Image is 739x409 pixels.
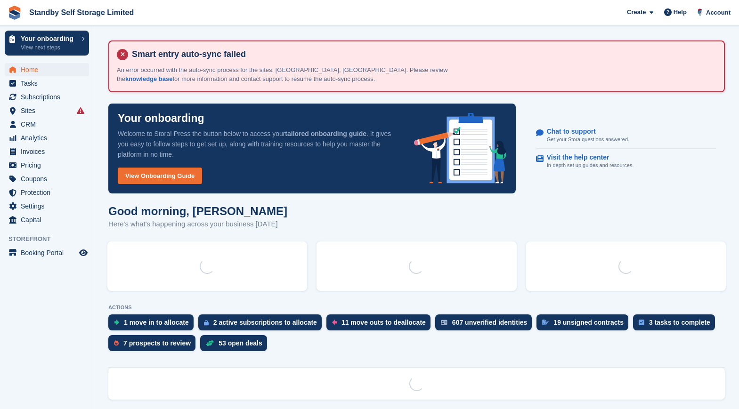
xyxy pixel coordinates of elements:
[213,319,317,326] div: 2 active subscriptions to allocate
[108,219,287,230] p: Here's what's happening across your business [DATE]
[77,107,84,114] i: Smart entry sync failures have occurred
[5,145,89,158] a: menu
[21,118,77,131] span: CRM
[5,186,89,199] a: menu
[124,319,189,326] div: 1 move in to allocate
[695,8,705,17] img: Glenn Fisher
[5,246,89,259] a: menu
[553,319,624,326] div: 19 unsigned contracts
[536,123,716,149] a: Chat to support Get your Stora questions answered.
[125,75,172,82] a: knowledge base
[206,340,214,346] img: deal-1b604bf984904fb50ccaf53a9ad4b4a5d6e5aea283cecdc64d6e3604feb123c2.svg
[21,213,77,226] span: Capital
[414,113,506,184] img: onboarding-info-6c161a55d2c0e0a8cae90662b2fe09162a5109e8cc188191df67fb4f79e88e88.svg
[118,128,399,160] p: Welcome to Stora! Press the button below to access your . It gives you easy to follow steps to ge...
[5,159,89,172] a: menu
[547,153,626,161] p: Visit the help center
[78,247,89,258] a: Preview store
[5,200,89,213] a: menu
[114,340,119,346] img: prospect-51fa495bee0391a8d652442698ab0144808aea92771e9ea1ae160a38d050c398.svg
[21,186,77,199] span: Protection
[547,128,622,136] p: Chat to support
[5,172,89,185] a: menu
[633,314,720,335] a: 3 tasks to complete
[5,131,89,144] a: menu
[219,339,262,347] div: 53 open deals
[8,234,94,244] span: Storefront
[452,319,528,326] div: 607 unverified identities
[5,104,89,117] a: menu
[21,90,77,104] span: Subscriptions
[627,8,646,17] span: Create
[204,320,209,326] img: active_subscription_to_allocate_icon-d502201f5373d7db506a760aba3b589e785aa758c864c3986d89f69b8ff3...
[536,149,716,174] a: Visit the help center In-depth set up guides and resources.
[21,131,77,144] span: Analytics
[128,49,716,60] h4: Smart entry auto-sync failed
[108,335,200,356] a: 7 prospects to review
[21,43,77,52] p: View next steps
[8,6,22,20] img: stora-icon-8386f47178a22dfd0bd8f6a31ec36ba5ce8667c1dd55bd0f319d3a0aa187defe.svg
[21,145,77,158] span: Invoices
[200,335,272,356] a: 53 open deals
[639,320,644,325] img: task-75834270c22a3079a89374b754ae025e5fb1db73e45f91037f5363f120a921f8.svg
[547,161,634,169] p: In-depth set up guides and resources.
[21,172,77,185] span: Coupons
[21,35,77,42] p: Your onboarding
[108,314,198,335] a: 1 move in to allocate
[21,104,77,117] span: Sites
[108,305,725,311] p: ACTIONS
[441,320,447,325] img: verify_identity-adf6edd0f0f0b5bbfe63781bf79b02c33cf7c696d77639b501bdc392416b5a36.svg
[5,63,89,76] a: menu
[5,118,89,131] a: menu
[21,77,77,90] span: Tasks
[435,314,537,335] a: 607 unverified identities
[108,205,287,217] h1: Good morning, [PERSON_NAME]
[341,319,426,326] div: 11 move outs to deallocate
[547,136,629,144] p: Get your Stora questions answered.
[21,63,77,76] span: Home
[536,314,633,335] a: 19 unsigned contracts
[198,314,326,335] a: 2 active subscriptions to allocate
[706,8,731,17] span: Account
[674,8,687,17] span: Help
[123,339,191,347] div: 7 prospects to review
[326,314,435,335] a: 11 move outs to deallocate
[649,319,710,326] div: 3 tasks to complete
[542,320,549,325] img: contract_signature_icon-13c848040528278c33f63329250d36e43548de30e8caae1d1a13099fd9432cc5.svg
[117,65,470,84] p: An error occurred with the auto-sync process for the sites: [GEOGRAPHIC_DATA], [GEOGRAPHIC_DATA]....
[118,113,204,124] p: Your onboarding
[114,320,119,325] img: move_ins_to_allocate_icon-fdf77a2bb77ea45bf5b3d319d69a93e2d87916cf1d5bf7949dd705db3b84f3ca.svg
[21,159,77,172] span: Pricing
[5,77,89,90] a: menu
[285,130,366,137] strong: tailored onboarding guide
[25,5,138,20] a: Standby Self Storage Limited
[5,90,89,104] a: menu
[118,168,202,184] a: View Onboarding Guide
[21,200,77,213] span: Settings
[332,320,337,325] img: move_outs_to_deallocate_icon-f764333ba52eb49d3ac5e1228854f67142a1ed5810a6f6cc68b1a99e826820c5.svg
[21,246,77,259] span: Booking Portal
[5,213,89,226] a: menu
[5,31,89,56] a: Your onboarding View next steps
